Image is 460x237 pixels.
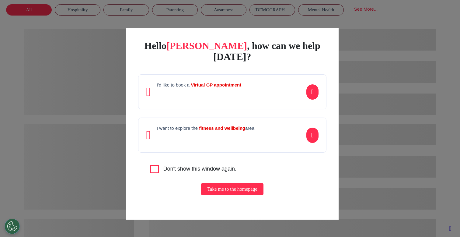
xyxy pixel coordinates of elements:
[157,126,256,131] h4: I want to explore the area.
[201,183,263,195] button: Take me to the homepage
[191,82,241,87] strong: Virtual GP appointment
[163,165,236,173] label: Don't show this window again.
[166,40,247,51] span: [PERSON_NAME]
[150,165,159,173] input: Agree to privacy policy
[138,40,326,62] div: Hello , how can we help [DATE]?
[5,219,20,234] button: Open Preferences
[199,126,245,131] strong: fitness and wellbeing
[157,82,241,88] h4: I'd like to book a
